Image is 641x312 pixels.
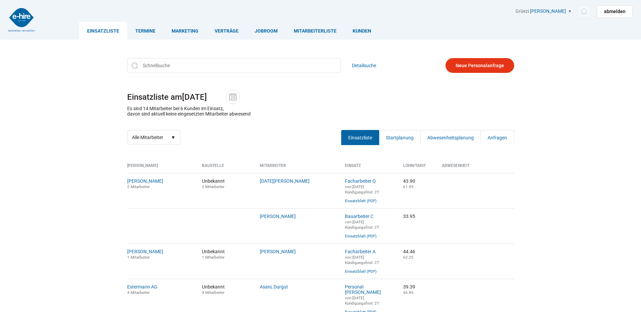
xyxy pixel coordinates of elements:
small: 62.25 [403,255,414,260]
a: Detailsuche [352,58,376,73]
small: von [DATE] Kündigungsfrist: 2T [345,255,379,265]
nobr: 33.95 [403,214,415,219]
a: Startplanung [379,130,421,145]
a: Termine [127,22,164,40]
img: logo2.png [8,8,35,32]
a: [PERSON_NAME] [260,214,296,219]
th: Einsatz [340,163,398,173]
a: Facharbeiter A [345,249,376,254]
th: [PERSON_NAME] [127,163,197,173]
small: 56.85 [403,290,414,295]
a: Abwesenheitsplanung [420,130,481,145]
small: von [DATE] Kündigungsfrist: 2T [345,220,379,230]
div: Grüezi [515,8,633,18]
a: abmelden [597,5,633,18]
a: Mitarbeiterliste [286,22,345,40]
th: Abwesenheit [437,163,514,173]
small: 2 Mitarbeiter [202,184,224,189]
a: [DATE][PERSON_NAME] [260,178,310,184]
a: Personal [PERSON_NAME] [345,284,381,295]
img: icon-notification.svg [580,7,588,16]
small: 1 Mitarbeiter [202,255,224,260]
a: [PERSON_NAME] [530,8,566,14]
a: Jobroom [247,22,286,40]
a: Estermann AG [127,284,157,289]
span: Unbekannt [202,249,250,260]
small: von [DATE] Kündigungsfrist: 2T [345,296,379,306]
span: Unbekannt [202,178,250,189]
a: Marketing [164,22,207,40]
nobr: 44.46 [403,249,415,254]
th: Lohn/Tarif [398,163,437,173]
nobr: 39.39 [403,284,415,289]
a: [PERSON_NAME] [260,249,296,254]
a: Einsatzblatt (PDF) [345,234,377,238]
p: Es sind 14 Mitarbeiter bei 6 Kunden im Einsatz, davon sind aktuell keine eingesetzten Mitarbeiter... [127,106,251,117]
a: [PERSON_NAME] [127,178,163,184]
th: Baustelle [197,163,255,173]
small: 1 Mitarbeiter [127,255,150,260]
a: Kunden [345,22,379,40]
small: 4 Mitarbeiter [202,290,224,295]
a: Einsatzliste [79,22,127,40]
small: von [DATE] Kündigungsfrist: 2T [345,184,379,194]
a: Einsatzblatt (PDF) [345,269,377,274]
a: Neue Personalanfrage [446,58,514,73]
a: Bauarbeiter C [345,214,373,219]
a: Anfragen [480,130,514,145]
a: Einsatzliste [341,130,379,145]
input: Schnellsuche [127,58,341,73]
small: 61.95 [403,184,414,189]
h1: Einsatzliste am [127,90,514,104]
small: 4 Mitarbeiter [127,290,150,295]
img: icon-date.svg [228,92,238,102]
nobr: 43.90 [403,178,415,184]
th: Mitarbeiter [255,163,340,173]
span: Unbekannt [202,284,250,295]
a: [PERSON_NAME] [127,249,163,254]
a: Asani, Durgut [260,284,288,289]
a: Facharbeiter Q [345,178,376,184]
small: 2 Mitarbeiter [127,184,150,189]
a: Verträge [207,22,247,40]
a: Einsatzblatt (PDF) [345,198,377,203]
